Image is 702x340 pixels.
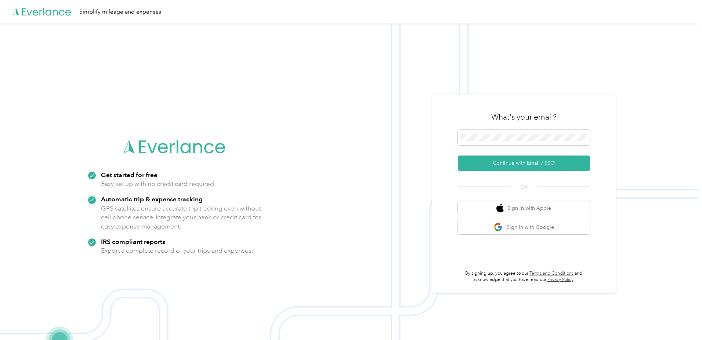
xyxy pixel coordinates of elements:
div: Simplify mileage and expenses [79,7,161,17]
strong: Get started for free [101,171,158,179]
a: Terms and Conditions [529,271,573,276]
strong: IRS compliant reports [101,238,165,245]
p: Export a complete record of your trips and expenses. [101,246,253,255]
p: By signing up, you agree to our and acknowledge that you have read our . [458,270,590,283]
button: google logoSign in with Google [458,220,590,234]
span: OR [511,183,537,191]
button: Continue with Email / SSO [458,156,590,171]
h3: What's your email? [491,112,557,122]
strong: Automatic trip & expense tracking [101,195,203,203]
img: apple logo [496,204,504,213]
p: Easy set up with no credit card required [101,179,214,189]
a: Privacy Policy [547,277,573,282]
button: apple logoSign in with Apple [458,201,590,215]
img: google logo [494,223,503,232]
p: GPS satellites ensure accurate trip tracking even without cell phone service. Integrate your bank... [101,204,261,231]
